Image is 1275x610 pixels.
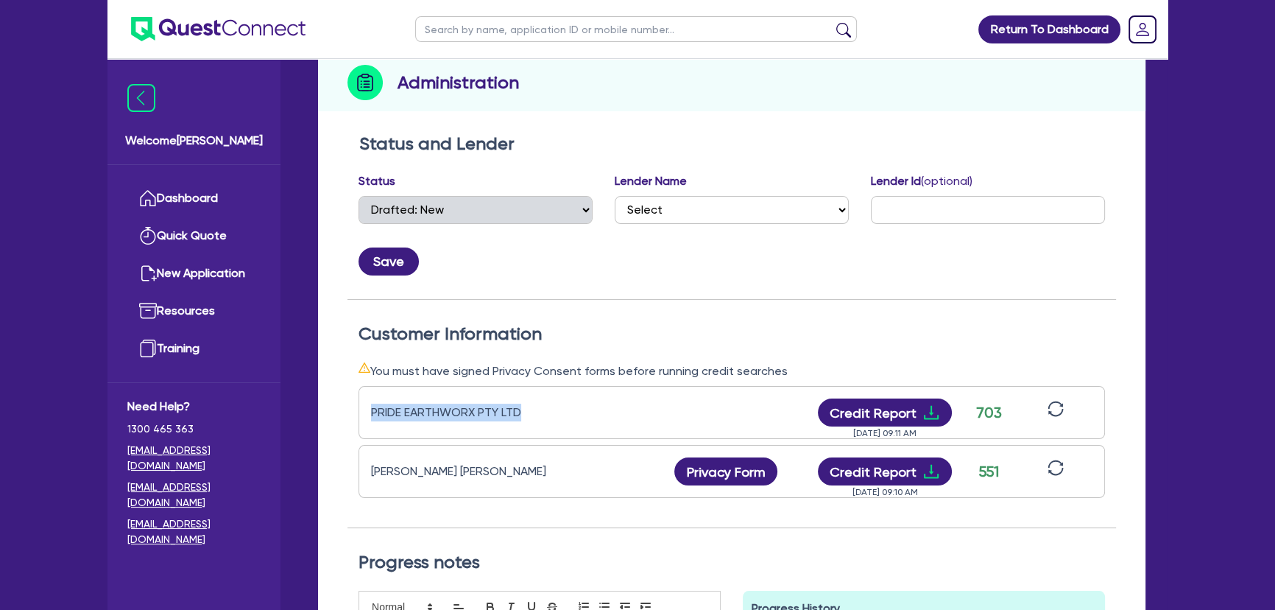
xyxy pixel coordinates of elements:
[127,443,261,474] a: [EMAIL_ADDRESS][DOMAIN_NAME]
[139,227,157,245] img: quick-quote
[127,398,261,416] span: Need Help?
[921,174,972,188] span: (optional)
[1048,401,1064,417] span: sync
[127,421,261,437] span: 1300 465 363
[139,264,157,282] img: new-application
[127,480,261,511] a: [EMAIL_ADDRESS][DOMAIN_NAME]
[922,463,940,480] span: download
[359,362,370,374] span: warning
[127,292,261,330] a: Resources
[1043,400,1068,426] button: sync
[359,248,419,276] button: Save
[818,458,953,485] button: Credit Reportdownload
[1048,460,1064,476] span: sync
[1123,10,1162,49] a: Dropdown toggle
[615,172,687,190] label: Lender Name
[871,172,972,190] label: Lender Id
[359,323,1105,345] h2: Customer Information
[398,69,519,96] h2: Administration
[131,17,305,41] img: quest-connect-logo-blue
[127,180,261,217] a: Dashboard
[359,133,1104,155] h2: Status and Lender
[347,65,383,100] img: step-icon
[127,255,261,292] a: New Application
[978,15,1120,43] a: Return To Dashboard
[127,217,261,255] a: Quick Quote
[922,404,940,421] span: download
[818,399,953,427] button: Credit Reportdownload
[125,132,263,150] span: Welcome [PERSON_NAME]
[359,362,1105,380] div: You must have signed Privacy Consent forms before running credit searches
[674,458,777,485] button: Privacy Form
[415,16,857,42] input: Search by name, application ID or mobile number...
[139,302,157,320] img: resources
[359,552,1105,573] h2: Progress notes
[1043,459,1068,485] button: sync
[371,404,555,421] div: PRIDE EARTHWORX PTY LTD
[359,172,395,190] label: Status
[127,330,261,368] a: Training
[127,84,155,112] img: icon-menu-close
[127,516,261,547] a: [EMAIL_ADDRESS][DOMAIN_NAME]
[970,402,1007,424] div: 703
[139,340,157,357] img: training
[970,460,1007,483] div: 551
[371,463,555,480] div: [PERSON_NAME] [PERSON_NAME]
